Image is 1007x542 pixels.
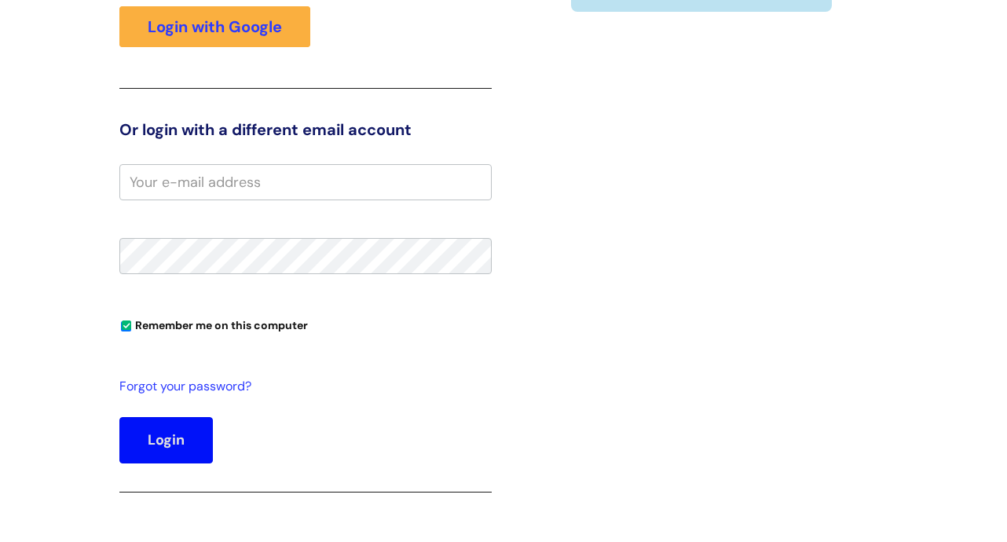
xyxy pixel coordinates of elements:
div: You can uncheck this option if you're logging in from a shared device [119,312,492,337]
a: Forgot your password? [119,375,484,398]
a: Login with Google [119,6,310,47]
label: Remember me on this computer [119,315,308,332]
input: Your e-mail address [119,164,492,200]
button: Login [119,417,213,463]
h3: Or login with a different email account [119,120,492,139]
input: Remember me on this computer [121,321,131,331]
